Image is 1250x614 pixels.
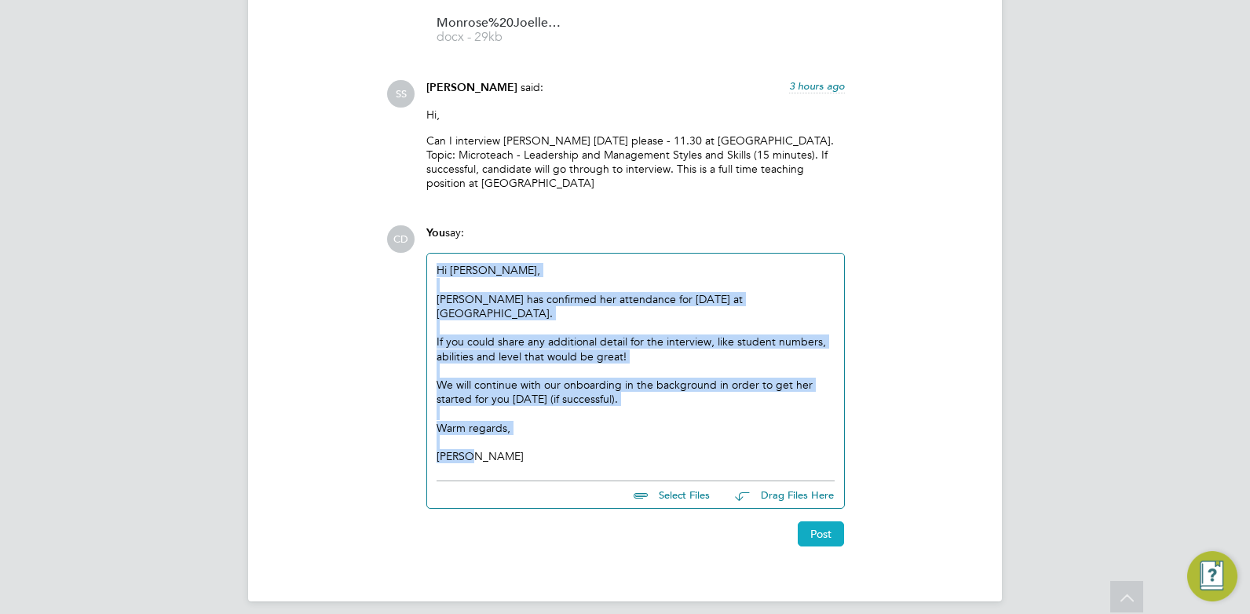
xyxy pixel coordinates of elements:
p: Hi, [426,108,845,122]
span: CD [387,225,415,253]
button: Engage Resource Center [1187,551,1237,601]
span: said: [521,80,543,94]
button: Post [798,521,844,546]
div: If you could share any additional detail for the interview, like student numbers, abilities and l... [437,334,835,363]
div: Hi [PERSON_NAME], [437,263,835,463]
div: [PERSON_NAME] has confirmed her attendance for [DATE] at [GEOGRAPHIC_DATA]. [437,292,835,320]
span: You [426,226,445,239]
a: Monrose%20Joelle%20HQ00511417 docx - 29kb [437,17,562,43]
div: say: [426,225,845,253]
span: [PERSON_NAME] [426,81,517,94]
span: SS [387,80,415,108]
span: 3 hours ago [789,79,845,93]
div: Warm regards, [437,421,835,435]
p: Can I interview [PERSON_NAME] [DATE] please - 11.30 at [GEOGRAPHIC_DATA]. Topic: Microteach - Lea... [426,133,845,191]
span: docx - 29kb [437,31,562,43]
button: Drag Files Here [722,479,835,512]
div: We will continue with our onboarding in the background in order to get her started for you [DATE]... [437,378,835,406]
div: [PERSON_NAME] [437,449,835,463]
span: Monrose%20Joelle%20HQ00511417 [437,17,562,29]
